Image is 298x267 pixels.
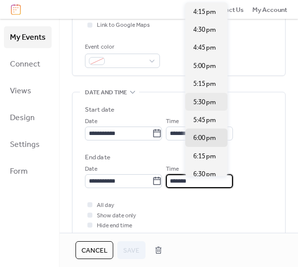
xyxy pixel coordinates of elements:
[193,133,216,143] span: 6:00 pm
[85,164,97,174] span: Date
[193,43,216,53] span: 4:45 pm
[97,20,150,30] span: Link to Google Maps
[10,137,40,153] span: Settings
[75,241,113,259] button: Cancel
[85,152,110,162] div: End date
[166,164,179,174] span: Time
[4,133,52,155] a: Settings
[193,169,216,179] span: 6:30 pm
[193,25,216,35] span: 4:30 pm
[11,4,21,15] img: logo
[252,4,287,14] a: My Account
[193,61,216,71] span: 5:00 pm
[10,110,35,126] span: Design
[4,160,52,182] a: Form
[193,79,216,89] span: 5:15 pm
[193,151,216,161] span: 6:15 pm
[4,107,52,129] a: Design
[97,221,132,231] span: Hide end time
[97,200,114,210] span: All day
[193,7,216,17] span: 4:15 pm
[81,246,107,256] span: Cancel
[193,115,216,125] span: 5:45 pm
[4,53,52,75] a: Connect
[4,26,52,48] a: My Events
[85,105,114,115] div: Start date
[10,164,28,180] span: Form
[4,80,52,102] a: Views
[85,88,127,98] span: Date and time
[85,117,97,127] span: Date
[97,211,136,221] span: Show date only
[10,83,31,99] span: Views
[10,57,40,72] span: Connect
[85,42,158,52] div: Event color
[252,5,287,15] span: My Account
[193,97,216,107] span: 5:30 pm
[10,30,46,46] span: My Events
[166,117,179,127] span: Time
